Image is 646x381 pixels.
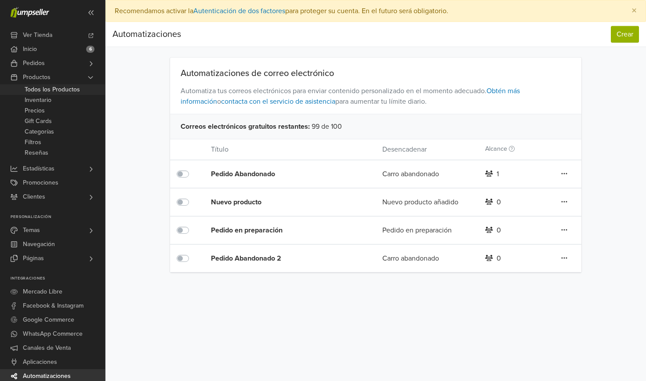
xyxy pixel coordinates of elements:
[204,144,376,155] div: Título
[211,253,348,264] div: Pedido Abandonado 2
[193,7,285,15] a: Autenticación de dos factores
[623,0,646,22] button: Close
[23,70,51,84] span: Productos
[25,137,41,148] span: Filtros
[376,253,479,264] div: Carro abandonado
[25,95,51,105] span: Inventario
[376,225,479,236] div: Pedido en preparación
[23,285,62,299] span: Mercado Libre
[497,225,501,236] div: 0
[23,355,57,369] span: Aplicaciones
[86,46,94,53] span: 6
[497,253,501,264] div: 0
[23,313,74,327] span: Google Commerce
[221,97,335,106] a: contacta con el servicio de asistencia
[25,105,45,116] span: Precios
[25,116,52,127] span: Gift Cards
[23,223,40,237] span: Temas
[23,176,58,190] span: Promociones
[170,79,582,114] span: Automatiza tus correos electrónicos para enviar contenido personalizado en el momento adecuado. o...
[25,148,48,158] span: Reseñas
[181,121,310,132] span: Correos electrónicos gratuitos restantes :
[23,162,54,176] span: Estadísticas
[631,4,637,17] span: ×
[211,197,348,207] div: Nuevo producto
[485,144,515,154] label: Alcance
[25,127,54,137] span: Categorías
[23,327,83,341] span: WhatsApp Commerce
[23,42,37,56] span: Inicio
[376,144,479,155] div: Desencadenar
[23,28,52,42] span: Ver Tienda
[497,169,499,179] div: 1
[23,237,55,251] span: Navegación
[23,251,44,265] span: Páginas
[11,276,105,281] p: Integraciones
[11,214,105,220] p: Personalización
[611,26,639,43] button: Crear
[113,25,181,43] div: Automatizaciones
[23,190,45,204] span: Clientes
[170,68,582,79] div: Automatizaciones de correo electrónico
[211,169,348,179] div: Pedido Abandonado
[376,197,479,207] div: Nuevo producto añadido
[23,56,45,70] span: Pedidos
[23,341,71,355] span: Canales de Venta
[497,197,501,207] div: 0
[23,299,83,313] span: Facebook & Instagram
[25,84,80,95] span: Todos los Productos
[376,169,479,179] div: Carro abandonado
[170,114,582,139] div: 99 de 100
[211,225,348,236] div: Pedido en preparación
